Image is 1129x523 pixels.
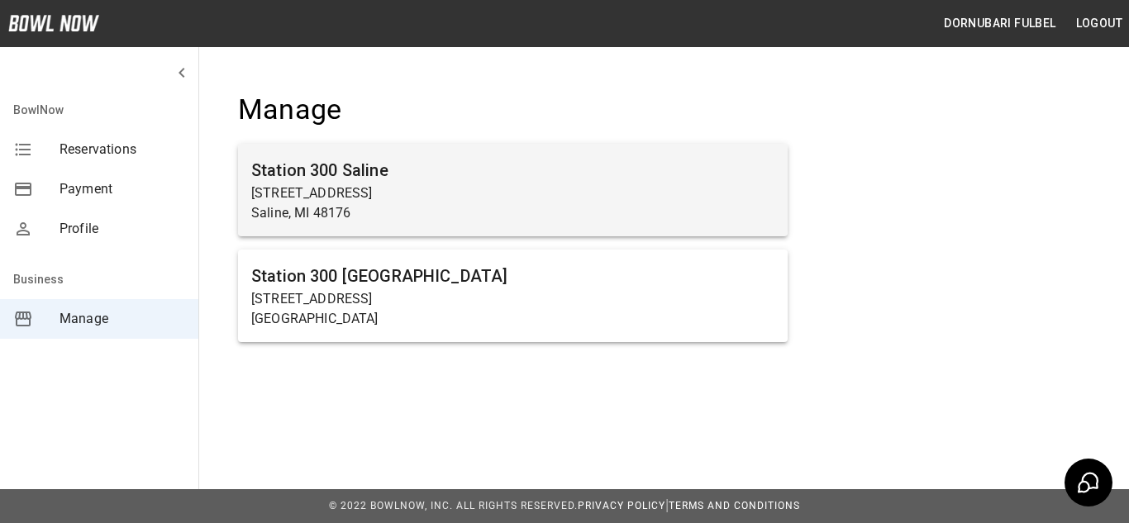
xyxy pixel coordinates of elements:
[329,500,578,511] span: © 2022 BowlNow, Inc. All Rights Reserved.
[60,309,185,329] span: Manage
[578,500,665,511] a: Privacy Policy
[669,500,800,511] a: Terms and Conditions
[1069,8,1129,39] button: Logout
[60,140,185,159] span: Reservations
[60,219,185,239] span: Profile
[937,8,1062,39] button: Dornubari Fulbel
[251,263,774,289] h6: Station 300 [GEOGRAPHIC_DATA]
[251,309,774,329] p: [GEOGRAPHIC_DATA]
[251,289,774,309] p: [STREET_ADDRESS]
[251,203,774,223] p: Saline, MI 48176
[60,179,185,199] span: Payment
[8,15,99,31] img: logo
[251,183,774,203] p: [STREET_ADDRESS]
[238,93,788,127] h4: Manage
[251,157,774,183] h6: Station 300 Saline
